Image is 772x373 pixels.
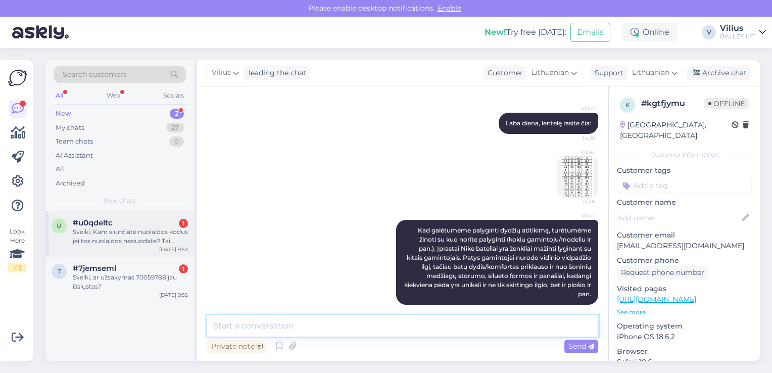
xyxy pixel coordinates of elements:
div: 1 [179,219,188,228]
div: leading the chat [245,68,306,78]
div: All [54,89,65,102]
b: New! [485,27,506,37]
span: Offline [704,98,749,109]
div: Request phone number [617,266,708,279]
p: iPhone OS 18.6.2 [617,332,752,342]
div: Sveiki, ar užsakymas 70059788 jau išsiųstas? [73,273,188,291]
span: Lithuanian [532,67,569,78]
a: [URL][DOMAIN_NAME] [617,295,696,304]
img: Attachment [557,157,598,197]
a: ViliusBALLZY LIT [720,24,766,40]
span: New chats [104,196,136,205]
img: Askly Logo [8,68,27,87]
p: Browser [617,346,752,357]
div: Sveiki. Kam siunčiate nuolaidos kodus jei tos nuolaidos neduodate? Tai iškart tada rašykite, kad ... [73,227,188,246]
input: Add name [617,212,740,223]
div: BALLZY LIT [720,32,755,40]
div: V [702,25,716,39]
span: Vilius [557,149,595,156]
div: Support [591,68,623,78]
div: 1 [179,264,188,273]
span: Search customers [63,69,127,80]
span: 7 [58,267,61,275]
div: [DATE] 9:52 [159,291,188,299]
div: [GEOGRAPHIC_DATA], [GEOGRAPHIC_DATA] [620,120,732,141]
div: [DATE] 9:53 [159,246,188,253]
span: Lithuanian [632,67,669,78]
span: 14:26 [557,134,595,142]
div: Customer information [617,150,752,159]
div: 1 / 3 [8,263,26,272]
div: Socials [161,89,186,102]
div: 27 [166,123,184,133]
div: Try free [DATE]: [485,26,566,38]
div: My chats [56,123,84,133]
div: Vilius [720,24,755,32]
span: Vilius [557,212,595,219]
p: See more ... [617,308,752,317]
div: Online [622,23,678,41]
span: 14:28 [557,305,595,313]
span: Kad galėtumėme palyginti dydžių atitikimą, turėtumėme žinoti su kuo norite palyginti (kokiu gamin... [404,226,593,298]
div: Private note [207,340,267,353]
p: Customer phone [617,255,752,266]
div: Customer [484,68,523,78]
div: 2 [170,109,184,119]
div: Look Here [8,227,26,272]
span: #u0qdeltc [73,218,113,227]
div: Team chats [56,136,93,147]
div: All [56,164,64,174]
p: Visited pages [617,284,752,294]
span: #7jemseml [73,264,116,273]
p: Safari 18.6 [617,357,752,367]
p: [EMAIL_ADDRESS][DOMAIN_NAME] [617,241,752,251]
div: Web [105,89,122,102]
span: 14:26 [557,198,595,205]
p: Customer name [617,197,752,208]
div: New [56,109,71,119]
div: AI Assistant [56,151,93,161]
p: Customer email [617,230,752,241]
div: Archived [56,178,85,189]
span: k [625,101,630,109]
span: Laba diena, lentelę rasite čia: [506,119,591,127]
div: 0 [169,136,184,147]
span: Vilius [557,105,595,112]
span: u [57,222,62,229]
input: Add a tag [617,178,752,193]
div: Archive chat [687,66,751,80]
p: Customer tags [617,165,752,176]
div: # kgtfjymu [641,98,704,110]
p: Operating system [617,321,752,332]
span: Send [568,342,594,351]
span: Vilius [212,67,231,78]
button: Emails [570,23,610,42]
span: Enable [435,4,464,13]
